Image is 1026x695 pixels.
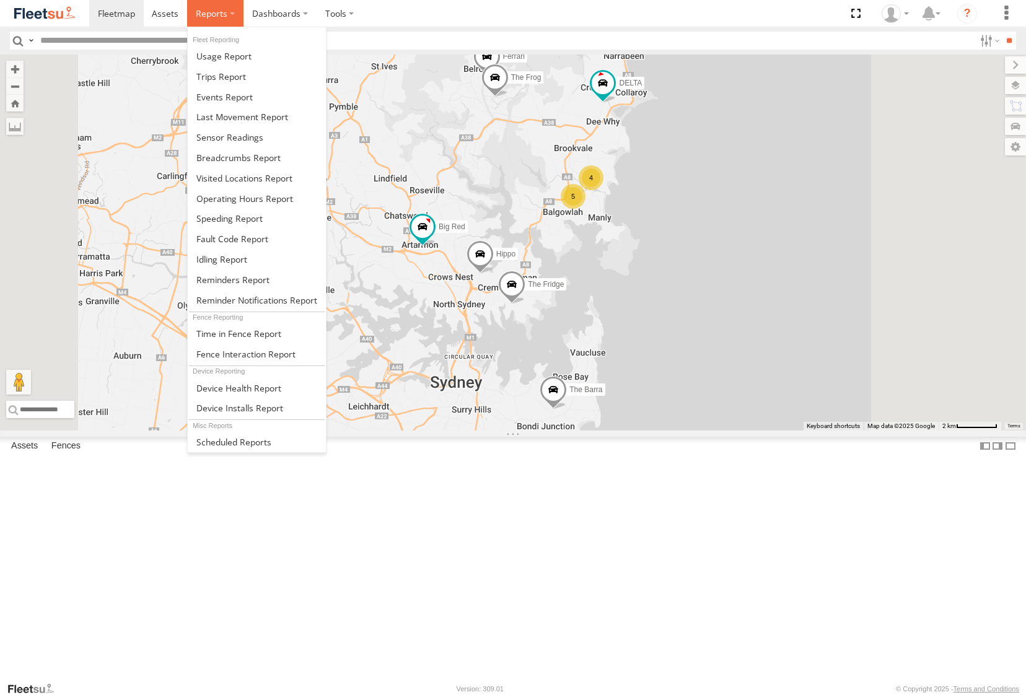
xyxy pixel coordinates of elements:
label: Hide Summary Table [1004,437,1017,455]
a: Scheduled Reports [188,432,326,452]
span: Hippo [496,249,515,258]
label: Measure [6,118,24,135]
div: Version: 309.01 [457,685,504,693]
button: Drag Pegman onto the map to open Street View [6,370,31,395]
a: Trips Report [188,66,326,87]
label: Map Settings [1005,138,1026,155]
span: The Fridge [528,280,564,289]
a: Device Installs Report [188,398,326,418]
a: Time in Fences Report [188,323,326,344]
a: Visit our Website [7,683,64,695]
label: Search Query [26,32,36,50]
a: Terms and Conditions [954,685,1019,693]
div: myBins Admin [877,4,913,23]
span: Map data ©2025 Google [867,422,935,429]
button: Zoom out [6,77,24,95]
span: The Frog [511,72,541,81]
span: DELTA [619,79,642,87]
button: Zoom in [6,61,24,77]
a: Fault Code Report [188,229,326,249]
button: Keyboard shortcuts [807,422,860,431]
i: ? [957,4,977,24]
a: Last Movement Report [188,107,326,127]
a: Visited Locations Report [188,168,326,188]
a: Fleet Speed Report [188,208,326,229]
a: Reminders Report [188,269,326,290]
a: Full Events Report [188,87,326,107]
a: Device Health Report [188,378,326,398]
a: Terms (opens in new tab) [1007,424,1020,429]
a: Sensor Readings [188,127,326,147]
label: Search Filter Options [975,32,1002,50]
label: Dock Summary Table to the Right [991,437,1004,455]
button: Map Scale: 2 km per 63 pixels [939,422,1001,431]
a: Idling Report [188,249,326,269]
label: Fences [45,437,87,455]
img: fleetsu-logo-horizontal.svg [12,5,77,22]
a: Usage Report [188,46,326,66]
label: Assets [5,437,44,455]
a: Service Reminder Notifications Report [188,290,326,310]
div: 5 [561,184,585,209]
a: Asset Operating Hours Report [188,188,326,209]
div: © Copyright 2025 - [896,685,1019,693]
span: The Barra [569,385,602,393]
label: Dock Summary Table to the Left [979,437,991,455]
div: 4 [579,165,603,190]
span: Big Red [439,222,465,231]
span: 2 km [942,422,956,429]
a: Fence Interaction Report [188,344,326,364]
span: Ferrari [503,52,525,61]
button: Zoom Home [6,95,24,111]
a: Breadcrumbs Report [188,147,326,168]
